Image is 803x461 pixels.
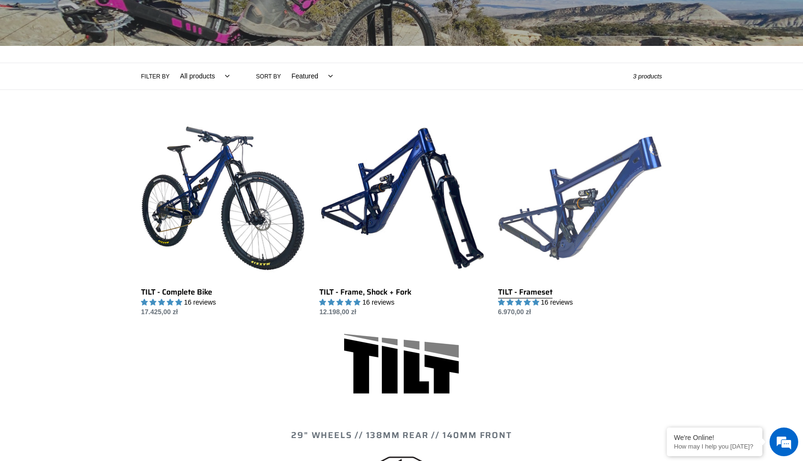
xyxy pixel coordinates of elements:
label: Sort by [256,72,281,81]
p: How may I help you today? [674,443,755,450]
span: 29" WHEELS // 138mm REAR // 140mm FRONT [291,428,511,442]
span: 3 products [633,73,662,80]
div: We're Online! [674,434,755,441]
label: Filter by [141,72,170,81]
